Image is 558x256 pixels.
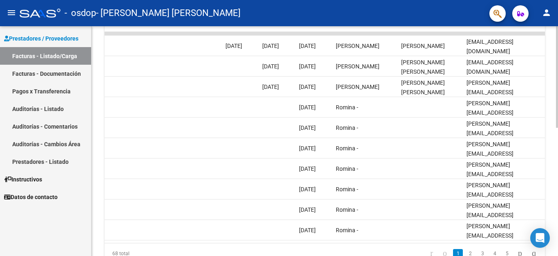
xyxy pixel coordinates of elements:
span: [PERSON_NAME][EMAIL_ADDRESS][DOMAIN_NAME] [466,100,513,125]
span: [DATE] [299,186,316,193]
span: [DATE] [299,165,316,172]
span: [DATE] [299,206,316,213]
span: [DATE] [299,145,316,152]
span: [DATE] [225,43,242,49]
span: Romina - [336,145,358,152]
span: [PERSON_NAME][EMAIL_ADDRESS][DOMAIN_NAME] [466,120,513,146]
span: [PERSON_NAME] [401,43,445,49]
span: - [PERSON_NAME] [PERSON_NAME] [96,4,241,22]
span: Instructivos [4,175,42,184]
span: [PERSON_NAME] [336,43,379,49]
mat-icon: person [542,8,551,18]
span: [PERSON_NAME] [PERSON_NAME] [401,79,445,95]
span: Prestadores / Proveedores [4,34,78,43]
span: [PERSON_NAME][EMAIL_ADDRESS][DOMAIN_NAME] [466,223,513,248]
mat-icon: menu [7,8,16,18]
span: [PERSON_NAME] [336,84,379,90]
span: Romina - [336,104,358,111]
span: Romina - [336,186,358,193]
div: Open Intercom Messenger [530,228,550,248]
span: [EMAIL_ADDRESS][DOMAIN_NAME] [466,59,513,75]
span: [PERSON_NAME] [336,63,379,70]
span: Romina - [336,206,358,213]
span: Fecha Vencimiento [225,11,259,27]
span: [PERSON_NAME][EMAIL_ADDRESS][DOMAIN_NAME] [466,141,513,166]
span: [DATE] [299,43,316,49]
span: Romina - [336,125,358,131]
span: [PERSON_NAME][EMAIL_ADDRESS][DOMAIN_NAME] [466,79,513,105]
span: - osdop [65,4,96,22]
span: [DATE] [299,104,316,111]
span: [PERSON_NAME][EMAIL_ADDRESS][DOMAIN_NAME] [466,182,513,207]
span: Datos de contacto [4,193,58,202]
span: [PERSON_NAME] [PERSON_NAME] [401,59,445,75]
span: [DATE] [262,84,279,90]
span: [DATE] [299,227,316,233]
span: [PERSON_NAME][EMAIL_ADDRESS][DOMAIN_NAME] [466,161,513,187]
span: Romina - [336,165,358,172]
span: [EMAIL_ADDRESS][DOMAIN_NAME] [466,39,513,54]
span: [DATE] [299,125,316,131]
span: [DATE] [299,63,316,70]
span: [DATE] [299,84,316,90]
span: [DATE] [262,63,279,70]
span: Romina - [336,227,358,233]
span: [PERSON_NAME][EMAIL_ADDRESS][DOMAIN_NAME] [466,202,513,228]
span: [DATE] [262,43,279,49]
